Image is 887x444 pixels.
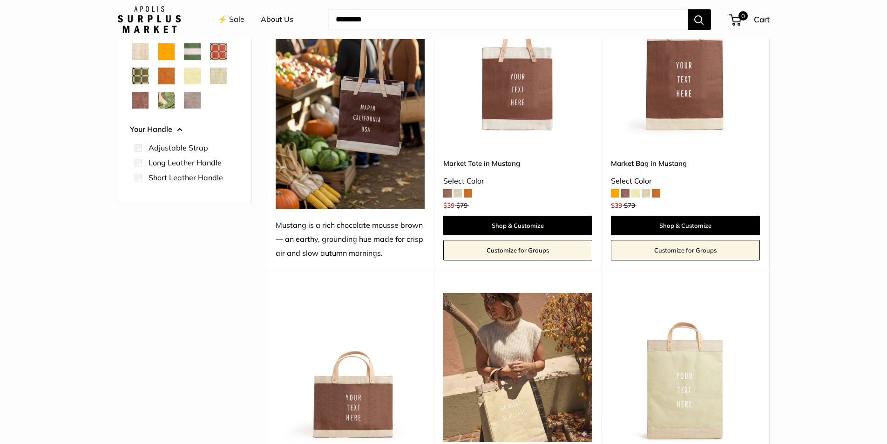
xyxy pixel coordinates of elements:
[328,9,688,30] input: Search...
[276,293,425,442] img: Petite Market Bag in Mustang
[443,240,592,260] a: Customize for Groups
[158,68,175,84] button: Cognac
[184,92,201,109] button: Taupe
[149,142,208,153] label: Adjustable Strap
[158,92,175,109] button: Palm Leaf
[738,11,747,20] span: 0
[276,219,425,260] div: Mustang is a rich chocolate mousse brown — an earthy, grounding hue made for crisp air and slow a...
[276,293,425,442] a: Petite Market Bag in MustangPetite Market Bag in Mustang
[443,158,592,169] a: Market Tote in Mustang
[184,68,201,84] button: Daisy
[210,68,227,84] button: Mint Sorbet
[132,43,149,60] button: Natural
[443,216,592,235] a: Shop & Customize
[130,123,240,137] button: Your Handle
[730,12,770,27] a: 0 Cart
[184,43,201,60] button: Court Green
[218,13,244,27] a: ⚡️ Sale
[149,157,222,168] label: Long Leather Handle
[261,13,293,27] a: About Us
[443,293,592,442] img: Captured in Todos Santos and kissed by a Baja breeze — Mint Sorbet is our crispest shade yet, mad...
[132,92,149,109] button: Mustang
[688,9,711,30] button: Search
[611,293,760,442] img: Market Bag in Mint Sorbet
[456,201,467,210] span: $79
[132,68,149,84] button: Chenille Window Sage
[158,43,175,60] button: Orange
[210,43,227,60] button: Chenille Window Brick
[754,14,770,24] span: Cart
[611,216,760,235] a: Shop & Customize
[118,6,181,33] img: Apolis: Surplus Market
[611,240,760,260] a: Customize for Groups
[624,201,635,210] span: $79
[611,158,760,169] a: Market Bag in Mustang
[611,201,622,210] span: $39
[443,174,592,188] div: Select Color
[149,172,223,183] label: Short Leather Handle
[611,174,760,188] div: Select Color
[611,293,760,442] a: Market Bag in Mint SorbetMarket Bag in Mint Sorbet
[443,201,454,210] span: $39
